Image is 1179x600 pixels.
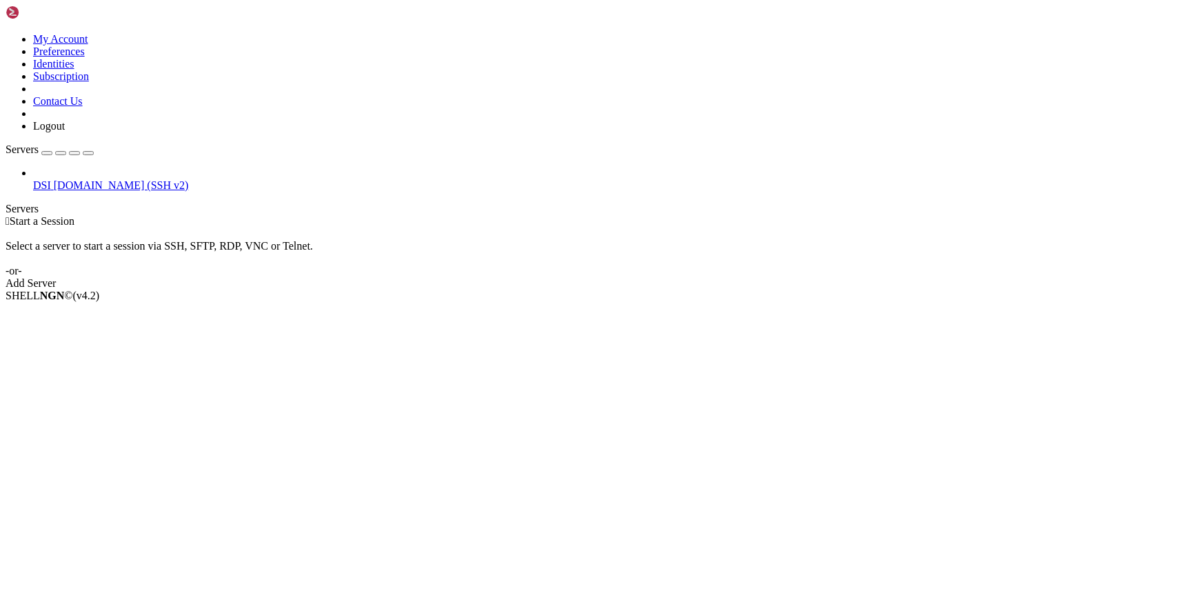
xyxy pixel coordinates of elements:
img: Shellngn [6,6,85,19]
b: NGN [40,290,65,301]
a: Logout [33,120,65,132]
a: Servers [6,143,94,155]
a: My Account [33,33,88,45]
span: Servers [6,143,39,155]
a: Preferences [33,46,85,57]
div: Select a server to start a session via SSH, SFTP, RDP, VNC or Telnet. -or- [6,228,1173,277]
li: DSI [DOMAIN_NAME] (SSH v2) [33,167,1173,192]
a: Subscription [33,70,89,82]
span: SHELL © [6,290,99,301]
span: [DOMAIN_NAME] (SSH v2) [54,179,189,191]
span: DSI [33,179,51,191]
a: Contact Us [33,95,83,107]
a: DSI [DOMAIN_NAME] (SSH v2) [33,179,1173,192]
span: Start a Session [10,215,74,227]
span: 4.2.0 [73,290,100,301]
span:  [6,215,10,227]
div: Add Server [6,277,1173,290]
a: Identities [33,58,74,70]
div: Servers [6,203,1173,215]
